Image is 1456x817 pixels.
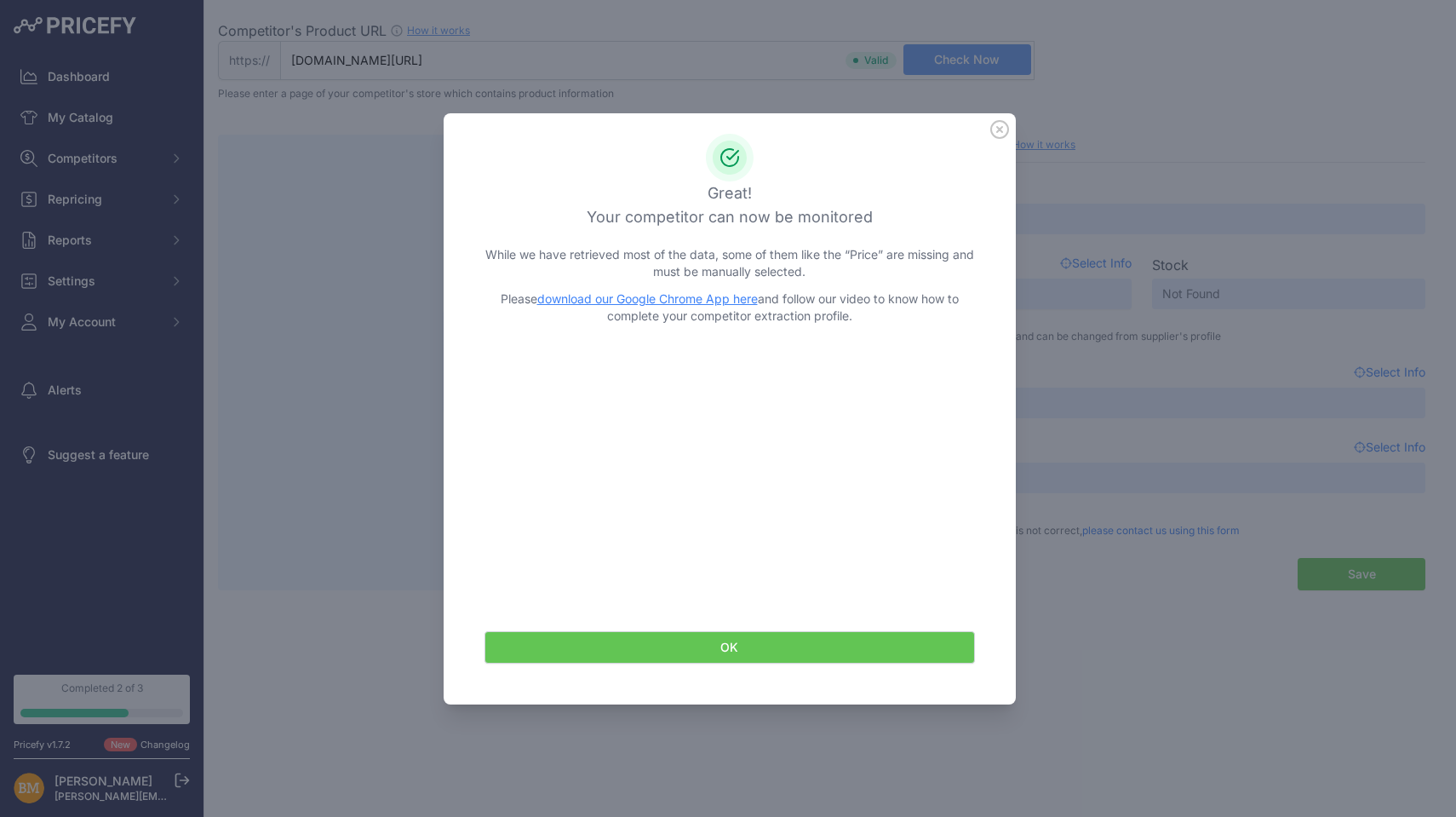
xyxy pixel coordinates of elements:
p: While we have retrieved most of the data, some of them like the “Price” are missing and must be m... [484,246,975,280]
button: OK [484,631,975,664]
a: download our Google Chrome App here [537,291,758,306]
h3: Your competitor can now be monitored [484,205,975,229]
h3: Great! [484,181,975,205]
p: Please and follow our video to know how to complete your competitor extraction profile. [484,291,975,325]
